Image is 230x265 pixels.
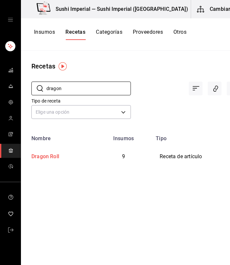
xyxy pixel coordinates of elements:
[50,5,188,13] h3: Sushi Imperial — Sushi Imperial ([GEOGRAPHIC_DATA])
[95,131,152,142] th: Insumos
[152,142,218,172] td: Receta de artículo
[31,105,131,119] div: Elige una opción
[46,82,131,95] input: Buscar nombre de receta
[173,29,186,40] button: Otros
[31,61,55,71] div: Recetas
[152,131,218,142] th: Tipo
[189,82,203,95] div: Ordenar por
[133,29,163,40] button: Proveedores
[29,150,59,161] div: Dragon Roll
[59,62,67,70] img: Tooltip marker
[8,17,13,22] button: open drawer
[122,153,125,160] span: 9
[34,29,55,40] button: Insumos
[31,99,131,103] label: Tipo de receta
[208,82,221,95] div: Asociar recetas
[21,131,95,142] th: Nombre
[34,29,186,40] div: navigation tabs
[96,29,122,40] button: Categorías
[65,29,85,40] button: Recetas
